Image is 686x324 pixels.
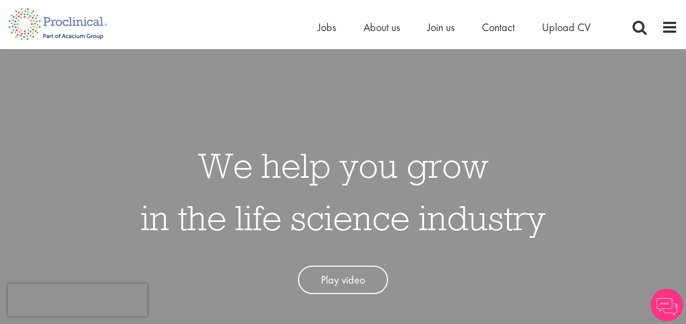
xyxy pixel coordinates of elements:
a: Jobs [318,20,336,34]
a: Upload CV [542,20,590,34]
img: Chatbot [651,289,683,321]
h1: We help you grow in the life science industry [141,139,546,244]
a: Play video [298,266,388,295]
a: Contact [482,20,515,34]
a: About us [363,20,400,34]
a: Join us [427,20,455,34]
